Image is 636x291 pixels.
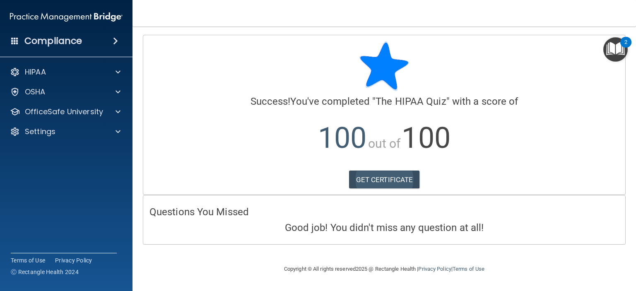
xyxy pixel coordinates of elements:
[624,42,627,53] div: 2
[11,268,79,276] span: Ⓒ Rectangle Health 2024
[24,35,82,47] h4: Compliance
[376,96,446,107] span: The HIPAA Quiz
[349,171,420,189] a: GET CERTIFICATE
[368,136,401,151] span: out of
[11,256,45,265] a: Terms of Use
[10,9,123,25] img: PMB logo
[55,256,92,265] a: Privacy Policy
[25,127,55,137] p: Settings
[149,222,619,233] h4: Good job! You didn't miss any question at all!
[10,67,120,77] a: HIPAA
[10,87,120,97] a: OSHA
[10,127,120,137] a: Settings
[453,266,484,272] a: Terms of Use
[25,107,103,117] p: OfficeSafe University
[595,249,626,281] iframe: Drift Widget Chat Controller
[318,121,366,155] span: 100
[603,37,628,62] button: Open Resource Center, 2 new notifications
[359,41,409,91] img: blue-star-rounded.9d042014.png
[149,96,619,107] h4: You've completed " " with a score of
[149,207,619,217] h4: Questions You Missed
[25,67,46,77] p: HIPAA
[418,266,451,272] a: Privacy Policy
[10,107,120,117] a: OfficeSafe University
[251,96,291,107] span: Success!
[25,87,46,97] p: OSHA
[402,121,450,155] span: 100
[233,256,535,282] div: Copyright © All rights reserved 2025 @ Rectangle Health | |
